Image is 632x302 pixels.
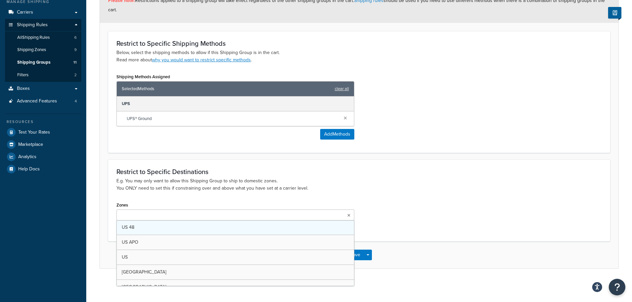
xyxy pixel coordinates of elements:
[122,224,134,231] span: US 48
[5,69,81,81] a: Filters2
[5,95,81,107] a: Advanced Features4
[75,98,77,104] span: 4
[5,163,81,175] a: Help Docs
[73,60,77,65] span: 11
[5,126,81,138] a: Test Your Rates
[116,74,170,79] label: Shipping Methods Assigned
[17,22,48,28] span: Shipping Rules
[5,151,81,163] a: Analytics
[5,31,81,44] a: AllShipping Rules6
[117,220,354,235] a: US 48
[116,49,602,64] p: Below, select the shipping methods to allow if this Shipping Group is in the cart. Read more about .
[335,84,349,93] a: clear all
[5,83,81,95] a: Boxes
[5,44,81,56] li: Shipping Zones
[117,280,354,294] a: [GEOGRAPHIC_DATA]
[122,84,331,93] span: Selected Methods
[5,6,81,19] a: Carriers
[18,142,43,148] span: Marketplace
[609,279,625,295] button: Open Resource Center
[5,56,81,69] a: Shipping Groups11
[346,250,364,260] button: Save
[18,130,50,135] span: Test Your Rates
[152,56,251,63] a: why you would want to restrict specific methods
[5,69,81,81] li: Filters
[116,177,602,192] p: E.g. You may only want to allow this Shipping Group to ship to domestic zones. You ONLY need to s...
[122,269,166,275] span: [GEOGRAPHIC_DATA]
[117,265,354,279] a: [GEOGRAPHIC_DATA]
[74,47,77,53] span: 9
[5,19,81,82] li: Shipping Rules
[116,203,128,208] label: Zones
[74,35,77,40] span: 6
[18,154,36,160] span: Analytics
[18,166,40,172] span: Help Docs
[122,254,128,261] span: US
[17,35,50,40] span: All Shipping Rules
[5,95,81,107] li: Advanced Features
[122,239,138,246] span: US APO
[17,98,57,104] span: Advanced Features
[5,44,81,56] a: Shipping Zones9
[116,40,602,47] h3: Restrict to Specific Shipping Methods
[116,168,602,175] h3: Restrict to Specific Destinations
[122,283,166,290] span: [GEOGRAPHIC_DATA]
[127,114,338,123] span: UPS® Ground
[17,86,30,91] span: Boxes
[74,72,77,78] span: 2
[117,250,354,265] a: US
[5,119,81,125] div: Resources
[5,19,81,31] a: Shipping Rules
[5,56,81,69] li: Shipping Groups
[17,10,33,15] span: Carriers
[17,60,50,65] span: Shipping Groups
[17,47,46,53] span: Shipping Zones
[117,235,354,250] a: US APO
[320,129,354,140] button: AddMethods
[17,72,29,78] span: Filters
[117,96,354,111] div: UPS
[608,7,621,19] button: Show Help Docs
[5,139,81,151] a: Marketplace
